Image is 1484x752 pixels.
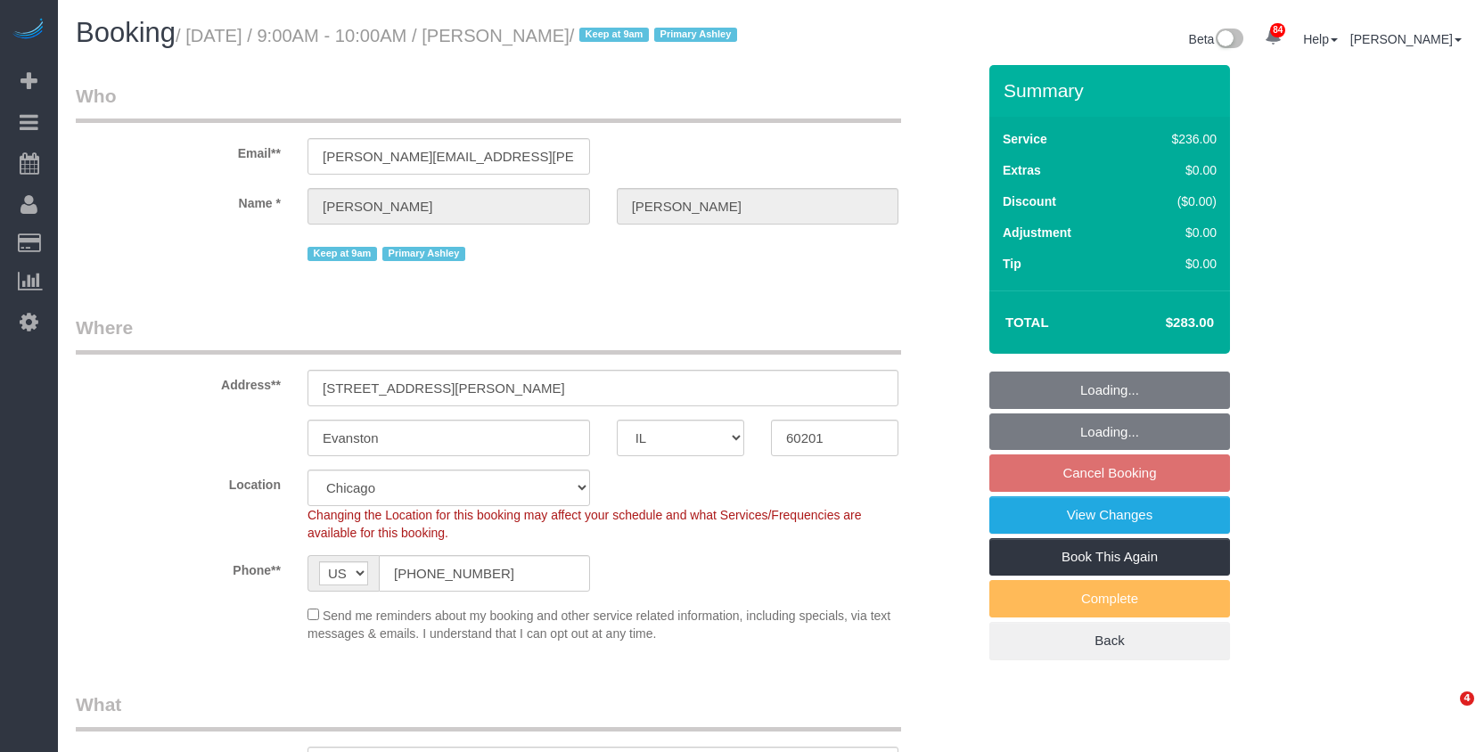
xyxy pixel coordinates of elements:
label: Name * [62,188,294,212]
div: $0.00 [1134,224,1217,241]
strong: Total [1005,315,1049,330]
div: $236.00 [1134,130,1217,148]
small: / [DATE] / 9:00AM - 10:00AM / [PERSON_NAME] [176,26,742,45]
div: ($0.00) [1134,192,1217,210]
a: [PERSON_NAME] [1350,32,1462,46]
a: View Changes [989,496,1230,534]
img: Automaid Logo [11,18,46,43]
span: Primary Ashley [382,247,465,261]
div: $0.00 [1134,161,1217,179]
label: Location [62,470,294,494]
label: Service [1003,130,1047,148]
span: Keep at 9am [307,247,377,261]
a: 84 [1256,18,1291,57]
span: Send me reminders about my booking and other service related information, including specials, via... [307,609,890,641]
span: 4 [1460,691,1474,706]
a: Book This Again [989,538,1230,576]
span: 84 [1270,23,1285,37]
a: Help [1303,32,1338,46]
label: Extras [1003,161,1041,179]
legend: What [76,691,901,732]
label: Adjustment [1003,224,1071,241]
label: Discount [1003,192,1056,210]
input: Zip Code** [771,420,898,456]
legend: Who [76,83,901,123]
label: Tip [1003,255,1021,273]
a: Back [989,622,1230,659]
span: / [570,26,742,45]
h4: $283.00 [1112,315,1214,331]
span: Changing the Location for this booking may affect your schedule and what Services/Frequencies are... [307,508,862,540]
input: First Name** [307,188,590,225]
span: Primary Ashley [654,28,737,42]
div: $0.00 [1134,255,1217,273]
img: New interface [1214,29,1243,52]
a: Beta [1189,32,1244,46]
input: Last Name* [617,188,899,225]
legend: Where [76,315,901,355]
h3: Summary [1004,80,1221,101]
span: Keep at 9am [579,28,649,42]
iframe: Intercom live chat [1423,691,1466,734]
span: Booking [76,17,176,48]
